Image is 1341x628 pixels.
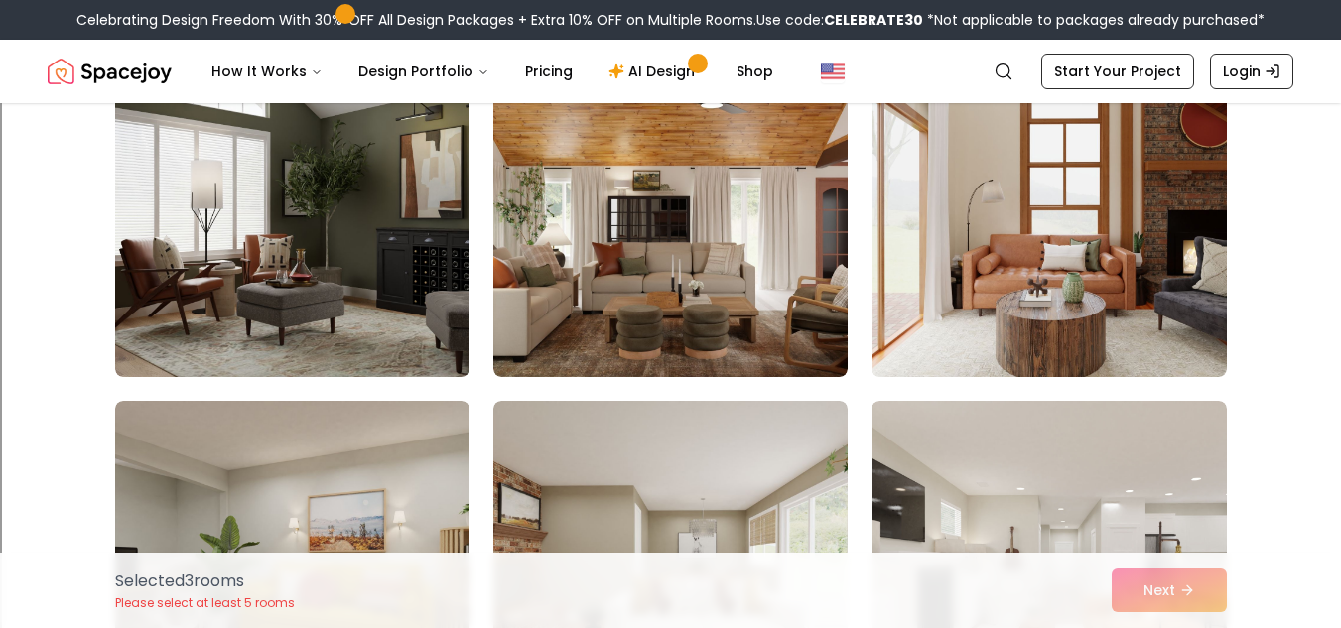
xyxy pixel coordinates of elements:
div: Celebrating Design Freedom With 30% OFF All Design Packages + Extra 10% OFF on Multiple Rooms. [76,10,1265,30]
div: Move To ... [8,44,1333,62]
div: Move To ... [8,133,1333,151]
img: United States [821,60,845,83]
button: Design Portfolio [342,52,505,91]
div: Sort A > Z [8,8,1333,26]
button: How It Works [196,52,338,91]
p: Please select at least 5 rooms [115,595,295,611]
b: CELEBRATE30 [824,10,923,30]
span: *Not applicable to packages already purchased* [923,10,1265,30]
a: Spacejoy [48,52,172,91]
a: Start Your Project [1041,54,1194,89]
a: Shop [721,52,789,91]
img: Spacejoy Logo [48,52,172,91]
div: Sign out [8,97,1333,115]
p: Selected 3 room s [115,569,295,593]
span: Use code: [756,10,923,30]
div: Options [8,79,1333,97]
a: Login [1210,54,1293,89]
nav: Global [48,40,1293,103]
div: Sort New > Old [8,26,1333,44]
div: Delete [8,62,1333,79]
a: AI Design [593,52,717,91]
nav: Main [196,52,789,91]
div: Rename [8,115,1333,133]
a: Pricing [509,52,589,91]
